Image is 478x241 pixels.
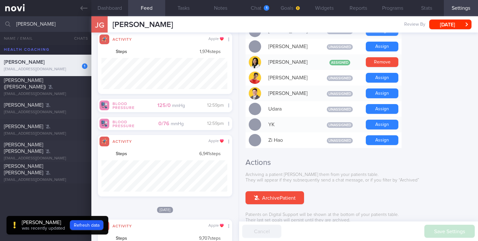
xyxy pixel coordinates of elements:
[158,121,169,126] strong: 0 / 76
[199,151,221,157] span: 6,941 steps
[4,124,43,129] span: [PERSON_NAME]
[208,37,224,42] div: Apple
[265,102,317,115] div: Udara
[265,118,317,131] div: YK
[22,226,65,231] span: was recently updated
[172,103,185,108] small: mmHg
[208,223,224,228] div: Apple
[4,131,87,136] div: [EMAIL_ADDRESS][DOMAIN_NAME]
[264,5,269,11] div: 1
[327,138,353,143] span: Unassigned
[329,60,350,65] span: Assigned
[246,191,304,204] button: ArchivePatient
[265,71,317,84] div: [PERSON_NAME]
[327,122,353,128] span: Unassigned
[327,91,353,97] span: Unassigned
[87,12,112,37] div: JG
[4,142,43,154] span: [PERSON_NAME] [PERSON_NAME]
[404,22,425,28] span: Review By
[246,172,471,183] p: Archiving a patient [PERSON_NAME] them from your patients table. They will appear if they subsequ...
[200,49,221,55] span: 1,974 steps
[4,78,46,89] span: [PERSON_NAME] ([PERSON_NAME])
[70,220,103,230] button: Refresh data
[4,110,87,115] div: [EMAIL_ADDRESS][DOMAIN_NAME]
[22,219,65,226] div: [PERSON_NAME]
[4,67,87,72] div: [EMAIL_ADDRESS][DOMAIN_NAME]
[366,42,398,51] button: Assign
[208,139,224,144] div: Apple
[157,207,173,213] span: [DATE]
[109,138,135,144] div: Activity
[4,92,87,97] div: [EMAIL_ADDRESS][DOMAIN_NAME]
[109,223,135,228] div: Activity
[265,134,317,147] div: Zi Hao
[109,120,135,128] div: Blood pressure
[109,36,135,42] div: Activity
[265,87,317,100] div: [PERSON_NAME]
[116,49,127,55] strong: Steps
[265,40,317,53] div: [PERSON_NAME]
[82,63,87,69] div: 1
[157,103,171,108] strong: 125 / 0
[4,178,87,182] div: [EMAIL_ADDRESS][DOMAIN_NAME]
[265,56,317,69] div: [PERSON_NAME]
[4,60,45,65] span: [PERSON_NAME]
[116,151,127,157] strong: Steps
[366,73,398,83] button: Assign
[4,164,43,175] span: [PERSON_NAME] [PERSON_NAME]
[109,102,135,110] div: Blood pressure
[65,32,91,45] button: Chats
[246,158,471,167] h2: Actions
[246,212,471,223] p: Patients on Digital Support will be shown at the bottom of your patients table. Their last set go...
[207,121,224,126] span: 12:59pm
[366,120,398,129] button: Assign
[171,122,184,126] small: mmHg
[429,20,471,29] button: [DATE]
[366,57,398,67] button: Remove
[366,104,398,114] button: Assign
[327,107,353,112] span: Unassigned
[207,103,224,108] span: 12:59pm
[366,88,398,98] button: Assign
[113,21,173,29] span: [PERSON_NAME]
[327,75,353,81] span: Unassigned
[327,44,353,50] span: Unassigned
[4,102,43,108] span: [PERSON_NAME]
[366,135,398,145] button: Assign
[4,156,87,161] div: [EMAIL_ADDRESS][DOMAIN_NAME]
